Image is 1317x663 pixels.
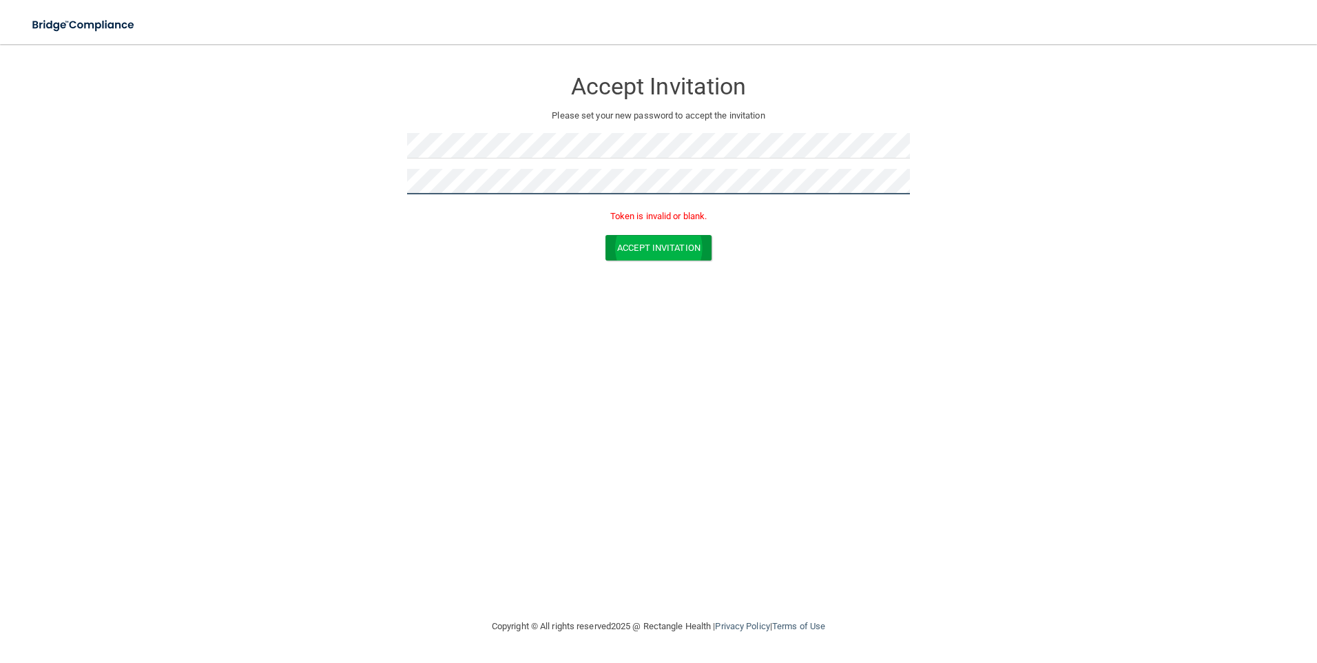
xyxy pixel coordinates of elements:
[605,235,712,261] button: Accept Invitation
[772,621,825,631] a: Terms of Use
[417,108,900,124] p: Please set your new password to accept the invitation
[407,604,910,649] div: Copyright © All rights reserved 2025 @ Rectangle Health | |
[407,74,910,99] h3: Accept Invitation
[407,208,910,225] p: Token is invalid or blank.
[1079,565,1300,620] iframe: Drift Widget Chat Controller
[21,11,147,39] img: bridge_compliance_login_screen.278c3ca4.svg
[715,621,769,631] a: Privacy Policy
